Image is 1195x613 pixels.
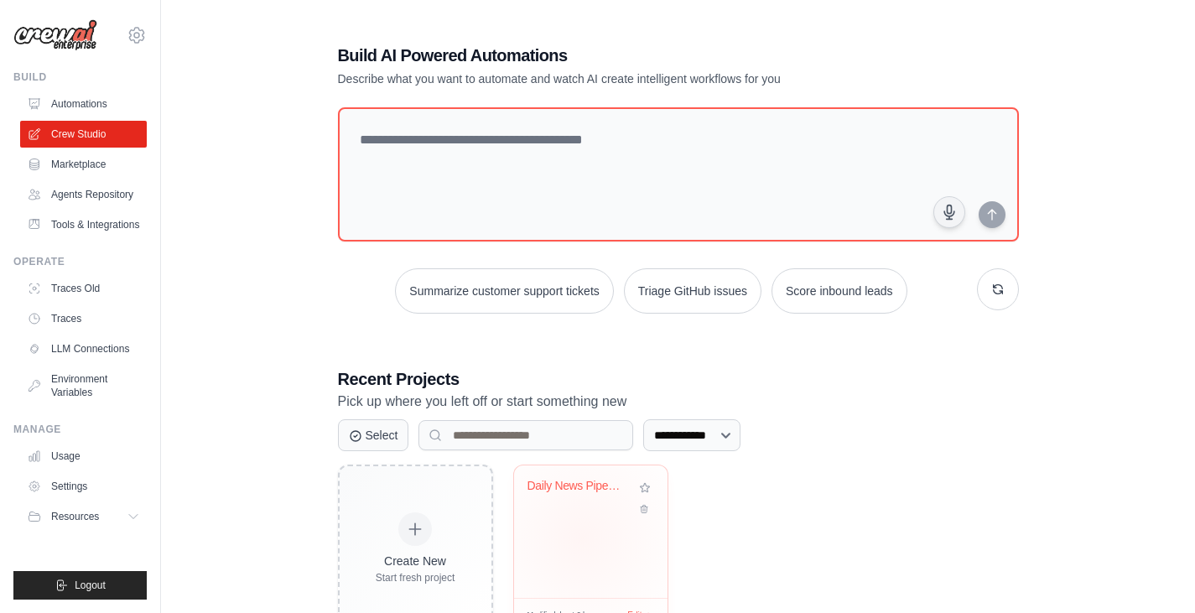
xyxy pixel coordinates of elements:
[338,44,901,67] h1: Build AI Powered Automations
[977,268,1019,310] button: Get new suggestions
[527,479,629,494] div: Daily News Pipeline (Taiwan)
[20,443,147,470] a: Usage
[338,391,1019,413] p: Pick up where you left off or start something new
[20,305,147,332] a: Traces
[338,70,901,87] p: Describe what you want to automate and watch AI create intelligent workflows for you
[636,479,654,497] button: Add to favorites
[13,255,147,268] div: Operate
[20,121,147,148] a: Crew Studio
[20,366,147,406] a: Environment Variables
[338,419,409,451] button: Select
[338,367,1019,391] h3: Recent Projects
[13,423,147,436] div: Manage
[20,91,147,117] a: Automations
[395,268,613,314] button: Summarize customer support tickets
[20,275,147,302] a: Traces Old
[20,151,147,178] a: Marketplace
[75,579,106,592] span: Logout
[636,501,654,517] button: Delete project
[624,268,761,314] button: Triage GitHub issues
[13,19,97,51] img: Logo
[20,211,147,238] a: Tools & Integrations
[51,510,99,523] span: Resources
[20,181,147,208] a: Agents Repository
[13,70,147,84] div: Build
[376,571,455,584] div: Start fresh project
[376,553,455,569] div: Create New
[933,196,965,228] button: Click to speak your automation idea
[772,268,907,314] button: Score inbound leads
[20,503,147,530] button: Resources
[20,335,147,362] a: LLM Connections
[13,571,147,600] button: Logout
[20,473,147,500] a: Settings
